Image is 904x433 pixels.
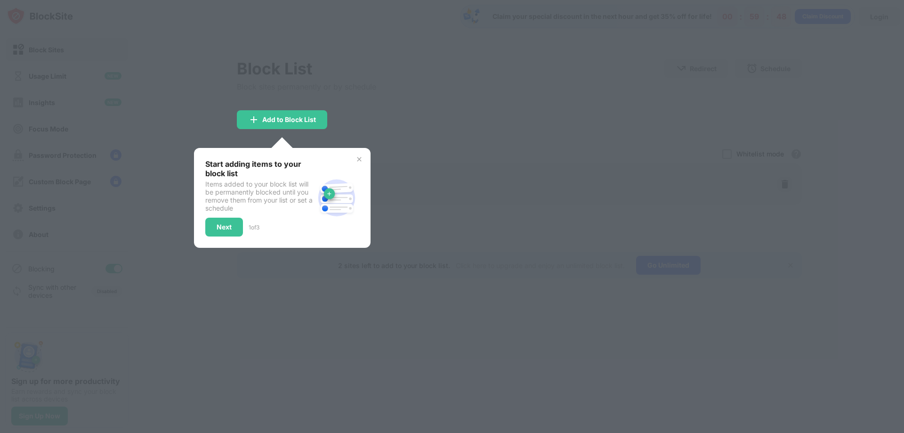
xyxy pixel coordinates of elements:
div: Add to Block List [262,116,316,123]
img: block-site.svg [314,175,359,221]
div: 1 of 3 [249,224,259,231]
div: Items added to your block list will be permanently blocked until you remove them from your list o... [205,180,314,212]
div: Next [217,223,232,231]
img: x-button.svg [355,155,363,163]
div: Start adding items to your block list [205,159,314,178]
